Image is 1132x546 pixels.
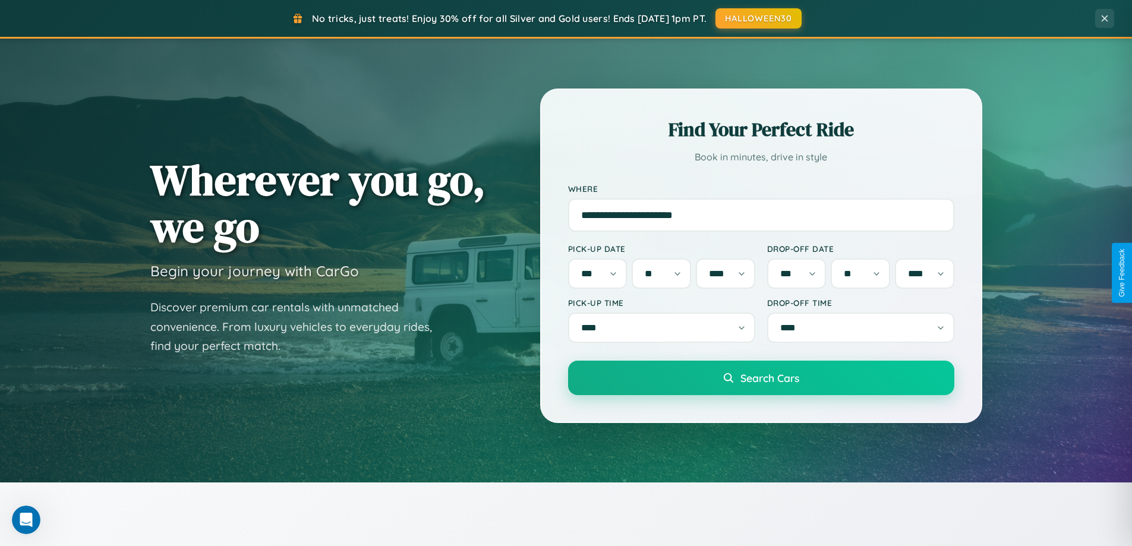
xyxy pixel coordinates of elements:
[767,244,954,254] label: Drop-off Date
[740,371,799,384] span: Search Cars
[1118,249,1126,297] div: Give Feedback
[312,12,707,24] span: No tricks, just treats! Enjoy 30% off for all Silver and Gold users! Ends [DATE] 1pm PT.
[150,156,485,250] h1: Wherever you go, we go
[568,361,954,395] button: Search Cars
[568,184,954,194] label: Where
[568,298,755,308] label: Pick-up Time
[767,298,954,308] label: Drop-off Time
[568,149,954,166] p: Book in minutes, drive in style
[12,506,40,534] iframe: Intercom live chat
[568,244,755,254] label: Pick-up Date
[568,116,954,143] h2: Find Your Perfect Ride
[150,298,447,356] p: Discover premium car rentals with unmatched convenience. From luxury vehicles to everyday rides, ...
[715,8,802,29] button: HALLOWEEN30
[150,262,359,280] h3: Begin your journey with CarGo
